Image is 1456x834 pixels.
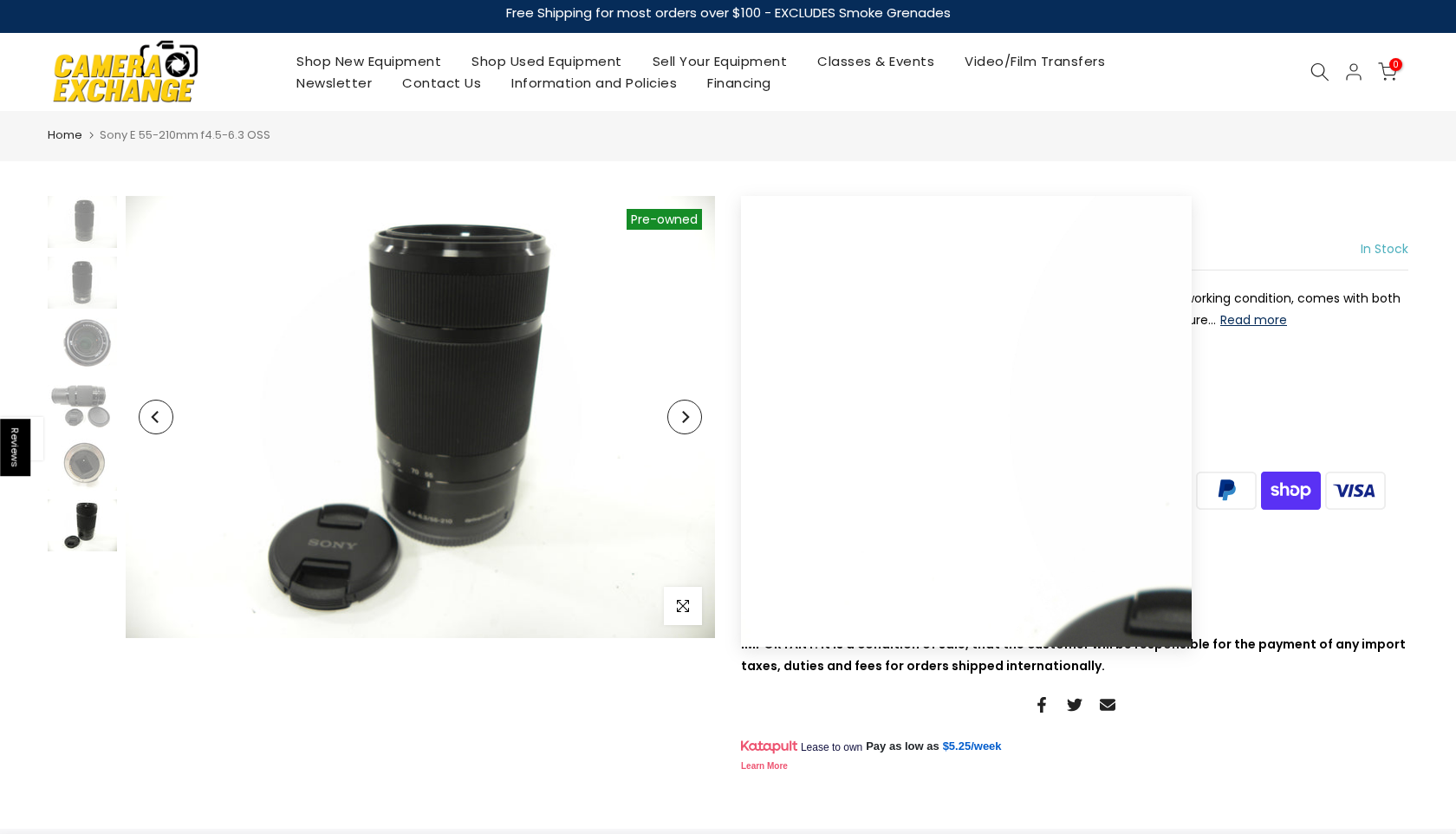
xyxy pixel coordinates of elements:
strong: Free Shipping for most orders over $100 - EXCLUDES Smoke Grenades [506,3,951,22]
span: Sony E 55-210mm f4.5-6.3 OSS [100,127,270,143]
span: 0 [1389,58,1402,71]
a: 0 [1378,62,1397,81]
h1: Sony E 55-210mm f4.5-6.3 OSS [741,196,1408,221]
img: apple pay [935,469,1000,511]
img: american express [870,469,935,511]
a: Share on Email [1100,694,1115,715]
a: $5.25/week [943,739,1002,754]
p: Sony E 55-210mm f4.5-6.3 OSS lens has been checked and is in Excellent working condition, comes w... [741,288,1408,331]
span: 5032914 [765,568,814,590]
a: Shop New Equipment [282,50,457,72]
a: Sell Your Equipment [637,50,803,72]
div: $129.99 [741,238,820,261]
a: Shop Used Equipment [457,50,638,72]
a: Share on Facebook [1034,694,1050,715]
a: More payment options [741,430,1048,452]
img: amazon payments [806,469,871,511]
button: Read more [1220,312,1287,328]
span: Pay as low as [866,739,939,754]
a: Share on Twitter [1067,694,1082,715]
span: In Stock [810,596,858,614]
button: Previous [139,400,173,434]
img: discover [1000,469,1065,511]
img: visa [1323,469,1388,511]
button: Next [667,400,702,434]
img: shopify pay [1258,469,1323,511]
a: Information and Policies [497,72,692,94]
img: synchrony [741,469,806,511]
a: Video/Film Transfers [950,50,1121,72]
a: Newsletter [282,72,387,94]
span: In Stock [1361,240,1408,257]
a: Ask a Question [741,531,836,548]
img: master [1129,469,1194,511]
a: Contact Us [387,72,497,94]
img: paypal [1194,469,1259,511]
button: Add to cart [854,349,1004,383]
strong: IMPORTANT: It is a condition of sale, that the customer will be responsible for the payment of an... [741,635,1406,674]
a: Financing [692,72,787,94]
span: Lease to own [801,740,862,754]
div: SKU: [741,568,1408,590]
a: Learn More [741,761,788,771]
span: Add to cart [898,360,983,372]
a: Home [48,127,82,144]
div: Availability : [741,595,1408,616]
a: Classes & Events [803,50,950,72]
img: google pay [1064,469,1129,511]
